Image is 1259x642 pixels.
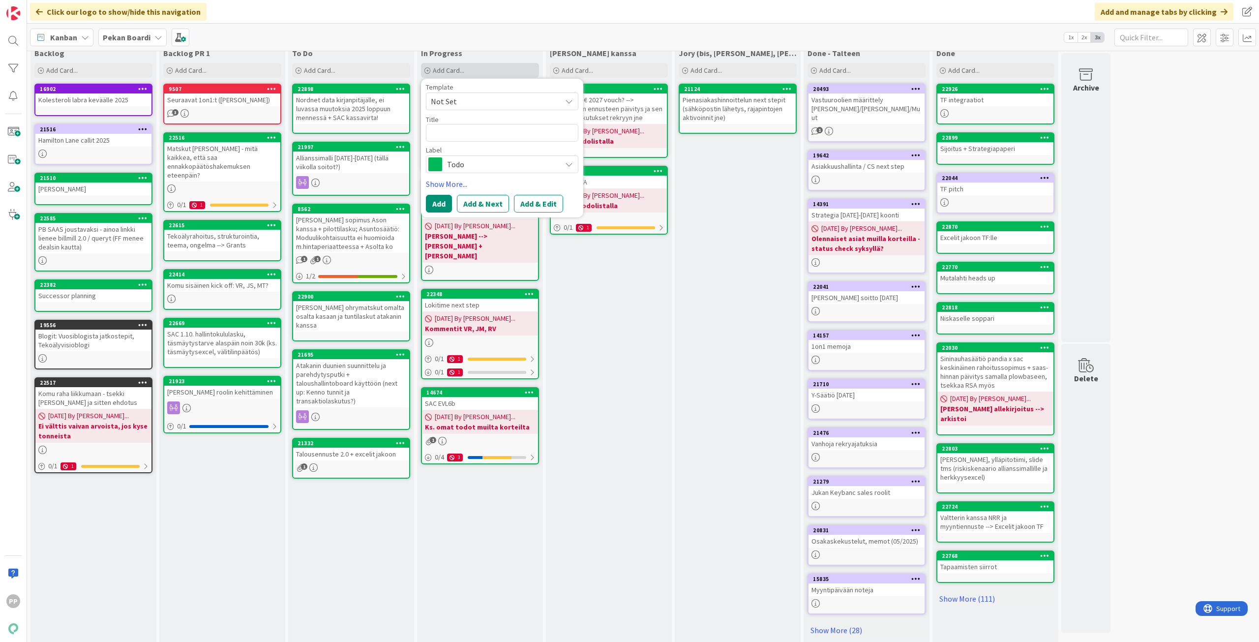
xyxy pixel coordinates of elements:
div: 19642 [809,151,925,160]
div: 20831 [813,527,925,534]
div: 0/11 [422,353,538,365]
div: 22041 [813,283,925,290]
div: 22926TF integraatiot [937,85,1053,106]
div: 1 [576,224,592,232]
div: 20493Vastuuroolien määrittely [PERSON_NAME]/[PERSON_NAME]/Muut [809,85,925,124]
div: TF pitch [937,183,1053,195]
button: Add & Edit [514,195,563,213]
div: 20493 [813,86,925,92]
div: Kolesteroli labra keväälle 2025 [35,93,151,106]
div: Seuraavat 1on1:t ([PERSON_NAME]) [164,93,280,106]
div: 22926 [937,85,1053,93]
label: Title [426,115,439,124]
a: 15835Myyntipäivään noteja [808,574,926,614]
span: [DATE] By [PERSON_NAME]... [821,223,902,234]
div: 21997Allianssimalli [DATE]-[DATE] (tällä viikolla soitot?) [293,143,409,173]
div: 22041 [809,282,925,291]
div: Successor planning [35,289,151,302]
a: 20493Vastuuroolien määrittely [PERSON_NAME]/[PERSON_NAME]/Muut [808,84,926,142]
b: [PERSON_NAME] --> [PERSON_NAME] + [PERSON_NAME] [425,231,535,261]
a: 141571on1 memoja [808,330,926,371]
div: 0/11 [422,366,538,378]
div: 21510[PERSON_NAME] [35,174,151,195]
div: 14157 [813,332,925,339]
div: Allianssimalli [DATE]-[DATE] (tällä viikolla soitot?) [293,152,409,173]
a: 14391Strategia [DATE]-[DATE] koonti[DATE] By [PERSON_NAME]...Olennaiset asiat muilla korteilla - ... [808,199,926,274]
div: 20831Osakaskekustelut, memot (05/2025) [809,526,925,548]
div: [PERSON_NAME] soitto [DATE] [809,291,925,304]
div: 22870Excelit jakoon TF:lle [937,222,1053,244]
span: 1 [816,127,823,133]
div: 21279Jukan Keybanc sales roolit [809,477,925,499]
b: Jukan todolistalla [554,136,664,146]
div: 22382 [40,281,151,288]
div: 22768 [942,552,1053,559]
span: [DATE] By [PERSON_NAME]... [435,221,515,231]
span: 0 / 1 [435,367,444,377]
a: 22585PB SAAS joustavaksi - ainoa linkki lienee billmill 2.0 / queryt (FF menee dealsin kautta) [34,213,152,272]
div: 21695Atakanin duunien suunnittelu ja parehdytysputki + taloushallintoboard käyttöön (next up: Ken... [293,350,409,407]
button: Add & Next [457,195,509,213]
div: [PERSON_NAME] ohrymatskut omalta osalta kasaan ja tuntilaskut atakanin kanssa [293,301,409,332]
div: 22585 [35,214,151,223]
a: 21997Allianssimalli [DATE]-[DATE] (tällä viikolla soitot?) [292,142,410,196]
span: [DATE] By [PERSON_NAME]... [435,313,515,324]
a: 22768Tapaamisten siirrot [936,550,1054,583]
a: 21923[PERSON_NAME] roolin kehittäminen0/1 [163,376,281,433]
div: 21923 [164,377,280,386]
a: 22348Lokitime next step[DATE] By [PERSON_NAME]...Kommentit VR, JM, RV0/110/11 [421,289,539,379]
div: Blogit: Vuosiblogista jatkostepit, Tekoälyvisioblogi [35,330,151,351]
div: 19556Blogit: Vuosiblogista jatkostepit, Tekoälyvisioblogi [35,321,151,351]
div: Add and manage tabs by clicking [1095,3,1233,21]
div: 22516 [164,133,280,142]
a: 9507Seuraavat 1on1:t ([PERSON_NAME]) [163,84,281,124]
span: [DATE] By [PERSON_NAME]... [48,411,129,421]
a: 21695Atakanin duunien suunnittelu ja parehdytysputki + taloushallintoboard käyttöön (next up: Ken... [292,349,410,430]
a: 20831Osakaskekustelut, memot (05/2025) [808,525,926,566]
div: 16902 [35,85,151,93]
div: 19642 [813,152,925,159]
div: 1on1 memoja [809,340,925,353]
div: 21134 [555,86,667,92]
div: 21710 [813,381,925,388]
span: Backlog [34,48,64,58]
div: 14391Strategia [DATE]-[DATE] koonti [809,200,925,221]
div: 22044TF pitch [937,174,1053,195]
div: Strategia [DATE]-[DATE] koonti [809,209,925,221]
div: 20831 [809,526,925,535]
a: 21510[PERSON_NAME] [34,173,152,205]
span: Template [426,84,453,91]
div: 22818 [937,303,1053,312]
div: 21476Vanhoja rekryajatuksia [809,428,925,450]
div: Lokitime TA [551,176,667,188]
div: 22516 [169,134,280,141]
div: 0/11 [164,199,280,211]
div: 22044 [942,175,1053,182]
div: 21510 [40,175,151,182]
div: 22348 [426,291,538,298]
a: 22344Pandia ja SAC alkuvuoden halkot JA kommentit --> allekirjoitukseen + elosyyskuun draftaamine... [421,179,539,281]
a: 22818Niskaselle soppari [936,302,1054,335]
div: 1 [447,355,463,363]
div: Y-Säätiö [DATE] [809,389,925,401]
div: 22926 [942,86,1053,92]
div: 22803 [937,444,1053,453]
div: Vastuuroolien määrittely [PERSON_NAME]/[PERSON_NAME]/Muut [809,93,925,124]
div: 16902 [40,86,151,92]
a: 19556Blogit: Vuosiblogista jatkostepit, Tekoälyvisioblogi [34,320,152,369]
div: SAC 1.10. hallintokululasku, täsmäytystarve alaspäin noin 30k (ks. täsmäytysexcel, välitilinpäätös) [164,328,280,358]
div: 22724Valtterin kanssa NRR ja myyntiennuste --> Excelit jakoon TF [937,502,1053,533]
div: 22585PB SAAS joustavaksi - ainoa linkki lienee billmill 2.0 / queryt (FF menee dealsin kautta) [35,214,151,253]
div: 22724 [942,503,1053,510]
div: Tekoälyrahoitus, strukturointia, teema, ongelma --> Grants [164,230,280,251]
div: 22768 [937,551,1053,560]
a: 22900[PERSON_NAME] ohrymatskut omalta osalta kasaan ja tuntilaskut atakanin kanssa [292,291,410,341]
div: 22382 [35,280,151,289]
div: Vanhoja rekryajatuksia [809,437,925,450]
div: Sininauhasäätiö pandia x sac keskinäinen rahoitussopimus + saas-hinnan päivitys samalla plowbasee... [937,352,1053,392]
div: 1 [447,368,463,376]
div: Talousennuste 2.0 + excelit jakoon [293,448,409,460]
div: 1 [189,201,205,209]
div: 21124 [680,85,796,93]
span: 0 / 4 [435,452,444,462]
